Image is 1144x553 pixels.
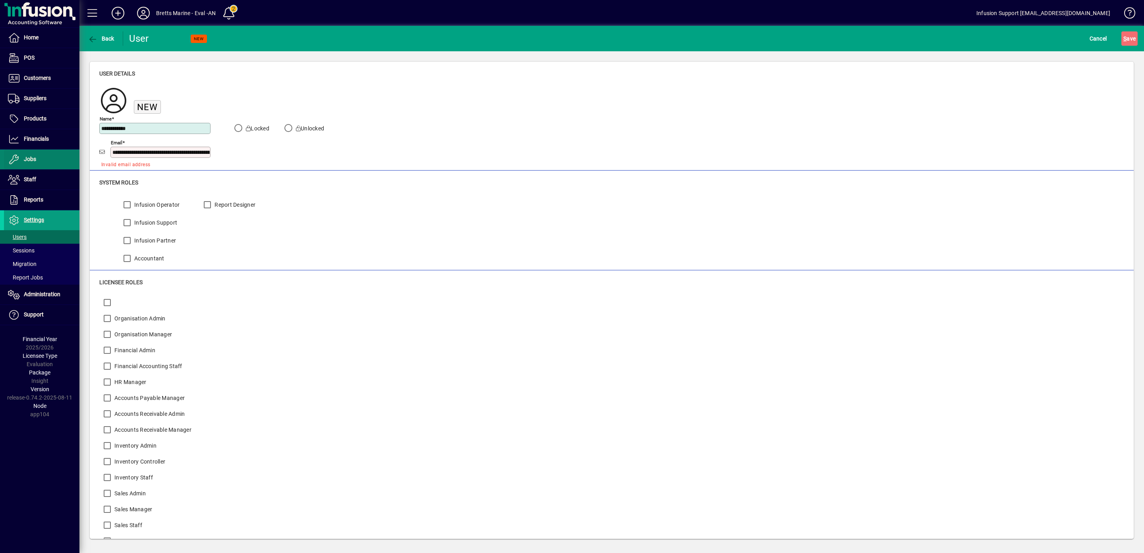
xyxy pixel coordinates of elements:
label: Inventory Staff [113,473,153,481]
span: POS [24,54,35,61]
label: Organisation Manager [113,330,172,338]
label: Accountant [133,254,164,262]
label: Infusion Operator [133,201,180,209]
span: Financial Year [23,336,57,342]
span: NEW [194,36,204,41]
label: Locked [244,124,269,132]
label: Inventory Admin [113,442,157,450]
div: Bretts Marine - Eval -AN [156,7,216,19]
span: Financials [24,136,49,142]
button: Back [86,31,116,46]
span: Migration [8,261,37,267]
span: Back [88,35,114,42]
label: Inventory Controller [113,458,165,466]
a: Support [4,305,79,325]
span: Reports [24,196,43,203]
a: Sessions [4,244,79,257]
label: Accounts Receivable Admin [113,410,185,418]
a: Jobs [4,149,79,169]
button: Profile [131,6,156,20]
span: Version [31,386,49,392]
span: Users [8,234,27,240]
span: Cancel [1090,32,1107,45]
label: Infusion Support [133,219,177,227]
span: User details [99,70,135,77]
span: Sessions [8,247,35,254]
a: Staff [4,170,79,190]
a: Home [4,28,79,48]
span: System roles [99,179,138,186]
span: Staff [24,176,36,182]
a: Financials [4,129,79,149]
span: Products [24,115,46,122]
label: Sales Staff [113,521,142,529]
div: User [129,32,163,45]
label: Infusion Partner [133,237,176,244]
span: Administration [24,291,60,297]
a: Products [4,109,79,129]
label: Accounts Receivable Manager [113,426,191,434]
app-page-header-button: Back [79,31,123,46]
span: Report Jobs [8,274,43,281]
button: Add [105,6,131,20]
span: Jobs [24,156,36,162]
a: Report Jobs [4,271,79,284]
span: Support [24,311,44,318]
a: Administration [4,285,79,305]
label: Organisation Admin [113,314,166,322]
label: Financial Accounting Staff [113,362,182,370]
mat-label: Name [100,116,112,121]
label: Sales Manager [113,505,152,513]
a: Customers [4,68,79,88]
span: Suppliers [24,95,46,101]
span: Package [29,369,50,376]
label: POS Admin [113,537,143,545]
span: Node [33,403,46,409]
span: ave [1123,32,1136,45]
label: HR Manager [113,378,147,386]
a: POS [4,48,79,68]
span: New [137,102,158,112]
a: Suppliers [4,89,79,109]
a: Users [4,230,79,244]
span: Licensee Type [23,353,57,359]
span: S [1123,35,1127,42]
mat-label: Email [111,140,122,145]
div: Infusion Support [EMAIL_ADDRESS][DOMAIN_NAME] [976,7,1110,19]
span: Settings [24,217,44,223]
a: Migration [4,257,79,271]
mat-error: Invalid email address [101,160,204,168]
label: Accounts Payable Manager [113,394,185,402]
span: Licensee roles [99,279,143,285]
span: Home [24,34,39,41]
label: Financial Admin [113,346,155,354]
label: Sales Admin [113,489,146,497]
label: Report Designer [213,201,255,209]
span: Customers [24,75,51,81]
button: Cancel [1088,31,1109,46]
label: Unlocked [294,124,324,132]
a: Reports [4,190,79,210]
a: Knowledge Base [1118,2,1134,27]
button: Save [1121,31,1138,46]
